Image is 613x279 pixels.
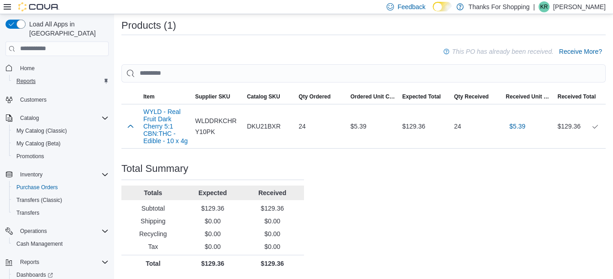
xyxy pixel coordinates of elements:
[16,127,67,134] span: My Catalog (Classic)
[2,256,112,269] button: Reports
[16,94,50,105] a: Customers
[16,196,62,204] span: Transfers (Classic)
[16,184,58,191] span: Purchase Orders
[451,89,502,104] button: Qty Received
[9,75,112,88] button: Reports
[140,89,191,104] button: Item
[125,259,181,268] p: Total
[299,93,330,100] span: Qty Ordered
[125,217,181,226] p: Shipping
[468,1,529,12] p: Thanks For Shopping
[13,195,109,206] span: Transfers (Classic)
[121,163,189,174] h3: Total Summary
[243,89,295,104] button: Catalog SKU
[16,209,39,217] span: Transfers
[295,89,346,104] button: Qty Ordered
[452,46,554,57] p: This PO has already been received.
[125,229,181,238] p: Recycling
[143,108,188,145] button: WYLD - Real Fruit Dark Cherry 5:1 CBN:THC - Edible - 10 x 4g
[9,150,112,163] button: Promotions
[9,137,112,150] button: My Catalog (Beta)
[506,117,529,135] button: $5.39
[244,259,300,268] p: $129.36
[451,117,502,135] div: 24
[244,217,300,226] p: $0.00
[13,76,39,87] a: Reports
[16,140,61,147] span: My Catalog (Beta)
[16,226,109,237] span: Operations
[16,63,38,74] a: Home
[13,195,66,206] a: Transfers (Classic)
[13,207,43,218] a: Transfers
[143,93,155,100] span: Item
[2,225,112,238] button: Operations
[13,125,71,136] a: My Catalog (Classic)
[13,238,109,249] span: Cash Management
[555,42,606,61] button: Receive More?
[13,151,48,162] a: Promotions
[13,182,62,193] a: Purchase Orders
[9,194,112,207] button: Transfers (Classic)
[454,93,489,100] span: Qty Received
[347,117,398,135] div: $5.39
[125,188,181,197] p: Totals
[2,112,112,124] button: Catalog
[244,188,300,197] p: Received
[195,93,230,100] span: Supplier SKU
[433,2,452,11] input: Dark Mode
[13,151,109,162] span: Promotions
[13,182,109,193] span: Purchase Orders
[16,271,53,279] span: Dashboards
[185,259,241,268] p: $129.36
[191,89,243,104] button: Supplier SKU
[244,242,300,251] p: $0.00
[185,229,241,238] p: $0.00
[9,238,112,250] button: Cash Management
[540,1,548,12] span: KR
[185,204,241,213] p: $129.36
[247,121,281,132] span: DKU21BXR
[13,138,64,149] a: My Catalog (Beta)
[247,93,280,100] span: Catalog SKU
[20,171,42,178] span: Inventory
[16,77,36,85] span: Reports
[9,124,112,137] button: My Catalog (Classic)
[20,96,47,103] span: Customers
[18,2,59,11] img: Cova
[2,93,112,106] button: Customers
[351,93,395,100] span: Ordered Unit Cost
[20,65,35,72] span: Home
[559,47,602,56] span: Receive More?
[398,117,450,135] div: $129.36
[506,93,550,100] span: Received Unit Cost
[185,217,241,226] p: $0.00
[16,113,109,124] span: Catalog
[16,257,43,268] button: Reports
[558,121,603,132] div: $129.36
[13,76,109,87] span: Reports
[539,1,550,12] div: Kelly Reid
[2,62,112,75] button: Home
[554,89,606,104] button: Received Total
[398,2,425,11] span: Feedback
[347,89,398,104] button: Ordered Unit Cost
[402,93,440,100] span: Expected Total
[16,240,63,248] span: Cash Management
[195,115,239,137] span: WLDDRKCHRY10PK
[16,113,42,124] button: Catalog
[13,138,109,149] span: My Catalog (Beta)
[26,20,109,38] span: Load All Apps in [GEOGRAPHIC_DATA]
[295,117,346,135] div: 24
[244,204,300,213] p: $129.36
[185,242,241,251] p: $0.00
[398,89,450,104] button: Expected Total
[509,122,525,131] span: $5.39
[2,168,112,181] button: Inventory
[20,227,47,235] span: Operations
[16,169,46,180] button: Inventory
[20,258,39,266] span: Reports
[125,242,181,251] p: Tax
[16,62,109,74] span: Home
[185,188,241,197] p: Expected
